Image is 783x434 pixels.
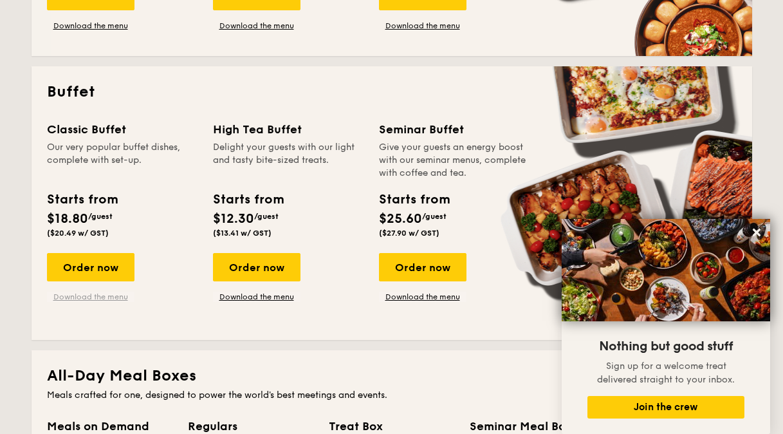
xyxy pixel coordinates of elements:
div: Starts from [213,190,283,209]
span: $25.60 [379,211,422,227]
div: High Tea Buffet [213,120,364,138]
div: Classic Buffet [47,120,198,138]
div: Order now [47,253,134,281]
span: $18.80 [47,211,88,227]
a: Download the menu [379,21,466,31]
button: Join the crew [587,396,744,419]
span: Sign up for a welcome treat delivered straight to your inbox. [597,361,735,385]
span: ($20.49 w/ GST) [47,229,109,238]
span: Nothing but good stuff [599,339,733,354]
div: Give your guests an energy boost with our seminar menus, complete with coffee and tea. [379,141,530,180]
span: ($27.90 w/ GST) [379,229,439,238]
button: Close [746,222,767,243]
a: Download the menu [47,21,134,31]
a: Download the menu [213,21,300,31]
h2: Buffet [47,82,737,102]
span: /guest [254,212,279,221]
span: ($13.41 w/ GST) [213,229,272,238]
div: Starts from [379,190,449,209]
a: Download the menu [213,292,300,302]
div: Our very popular buffet dishes, complete with set-up. [47,141,198,180]
a: Download the menu [379,292,466,302]
span: /guest [422,212,447,221]
div: Seminar Buffet [379,120,530,138]
span: /guest [88,212,113,221]
div: Meals crafted for one, designed to power the world's best meetings and events. [47,389,737,402]
span: $12.30 [213,211,254,227]
h2: All-Day Meal Boxes [47,366,737,386]
div: Starts from [47,190,117,209]
div: Order now [213,253,300,281]
img: DSC07876-Edit02-Large.jpeg [562,219,770,321]
div: Order now [379,253,466,281]
a: Download the menu [47,292,134,302]
div: Delight your guests with our light and tasty bite-sized treats. [213,141,364,180]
